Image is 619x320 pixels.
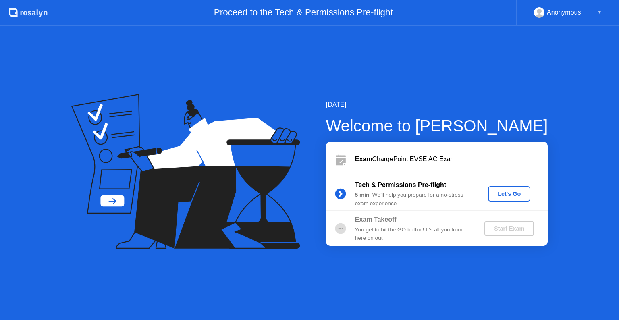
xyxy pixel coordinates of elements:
button: Let's Go [488,186,530,202]
div: Anonymous [547,7,581,18]
div: Start Exam [488,225,531,232]
div: ChargePoint EVSE AC Exam [355,154,548,164]
b: 5 min [355,192,370,198]
div: Let's Go [491,191,527,197]
b: Tech & Permissions Pre-flight [355,181,446,188]
button: Start Exam [484,221,534,236]
b: Exam [355,156,372,162]
div: Welcome to [PERSON_NAME] [326,114,548,138]
div: You get to hit the GO button! It’s all you from here on out [355,226,471,242]
div: ▼ [598,7,602,18]
div: : We’ll help you prepare for a no-stress exam experience [355,191,471,208]
b: Exam Takeoff [355,216,397,223]
div: [DATE] [326,100,548,110]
